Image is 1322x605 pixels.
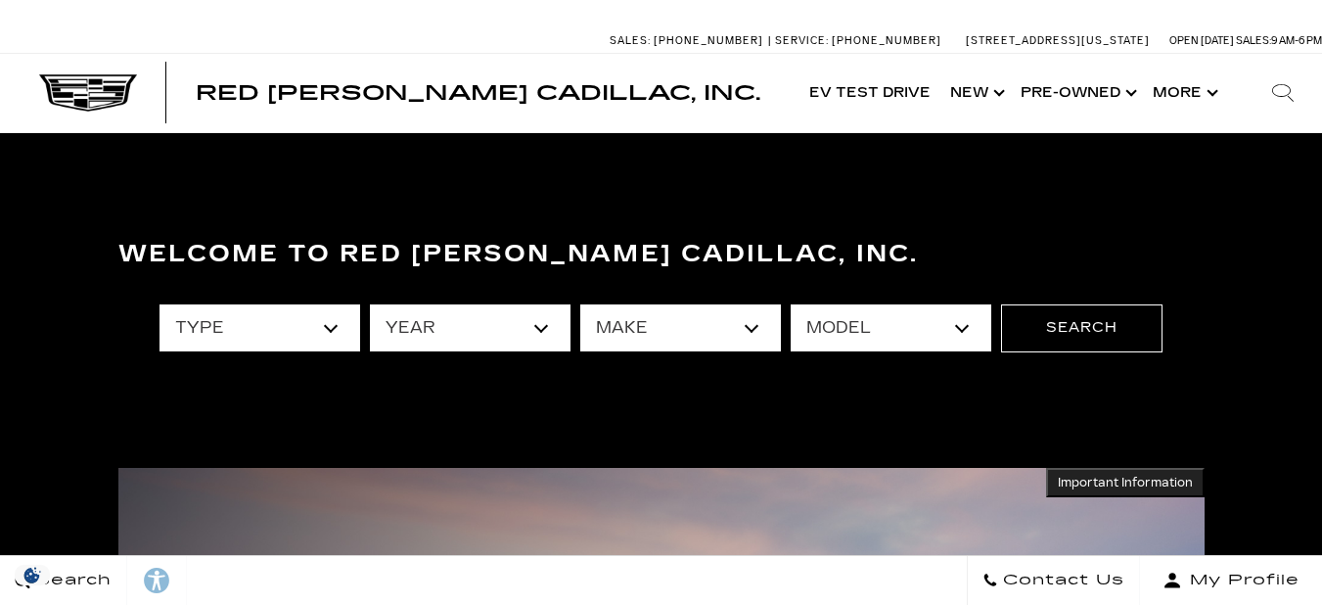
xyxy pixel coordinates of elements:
[118,235,1205,274] h3: Welcome to Red [PERSON_NAME] Cadillac, Inc.
[966,34,1150,47] a: [STREET_ADDRESS][US_STATE]
[30,567,112,594] span: Search
[1058,475,1193,490] span: Important Information
[967,556,1140,605] a: Contact Us
[1182,567,1299,594] span: My Profile
[1236,34,1271,47] span: Sales:
[654,34,763,47] span: [PHONE_NUMBER]
[1140,556,1322,605] button: Open user profile menu
[610,35,768,46] a: Sales: [PHONE_NUMBER]
[1169,34,1234,47] span: Open [DATE]
[1143,54,1224,132] button: More
[768,35,946,46] a: Service: [PHONE_NUMBER]
[39,74,137,112] img: Cadillac Dark Logo with Cadillac White Text
[580,304,781,351] select: Filter by make
[775,34,829,47] span: Service:
[791,304,991,351] select: Filter by model
[1011,54,1143,132] a: Pre-Owned
[1271,34,1322,47] span: 9 AM-6 PM
[370,304,570,351] select: Filter by year
[799,54,940,132] a: EV Test Drive
[10,565,55,585] section: Click to Open Cookie Consent Modal
[1001,304,1162,351] button: Search
[160,304,360,351] select: Filter by type
[10,565,55,585] img: Opt-Out Icon
[998,567,1124,594] span: Contact Us
[196,83,760,103] a: Red [PERSON_NAME] Cadillac, Inc.
[610,34,651,47] span: Sales:
[196,81,760,105] span: Red [PERSON_NAME] Cadillac, Inc.
[832,34,941,47] span: [PHONE_NUMBER]
[940,54,1011,132] a: New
